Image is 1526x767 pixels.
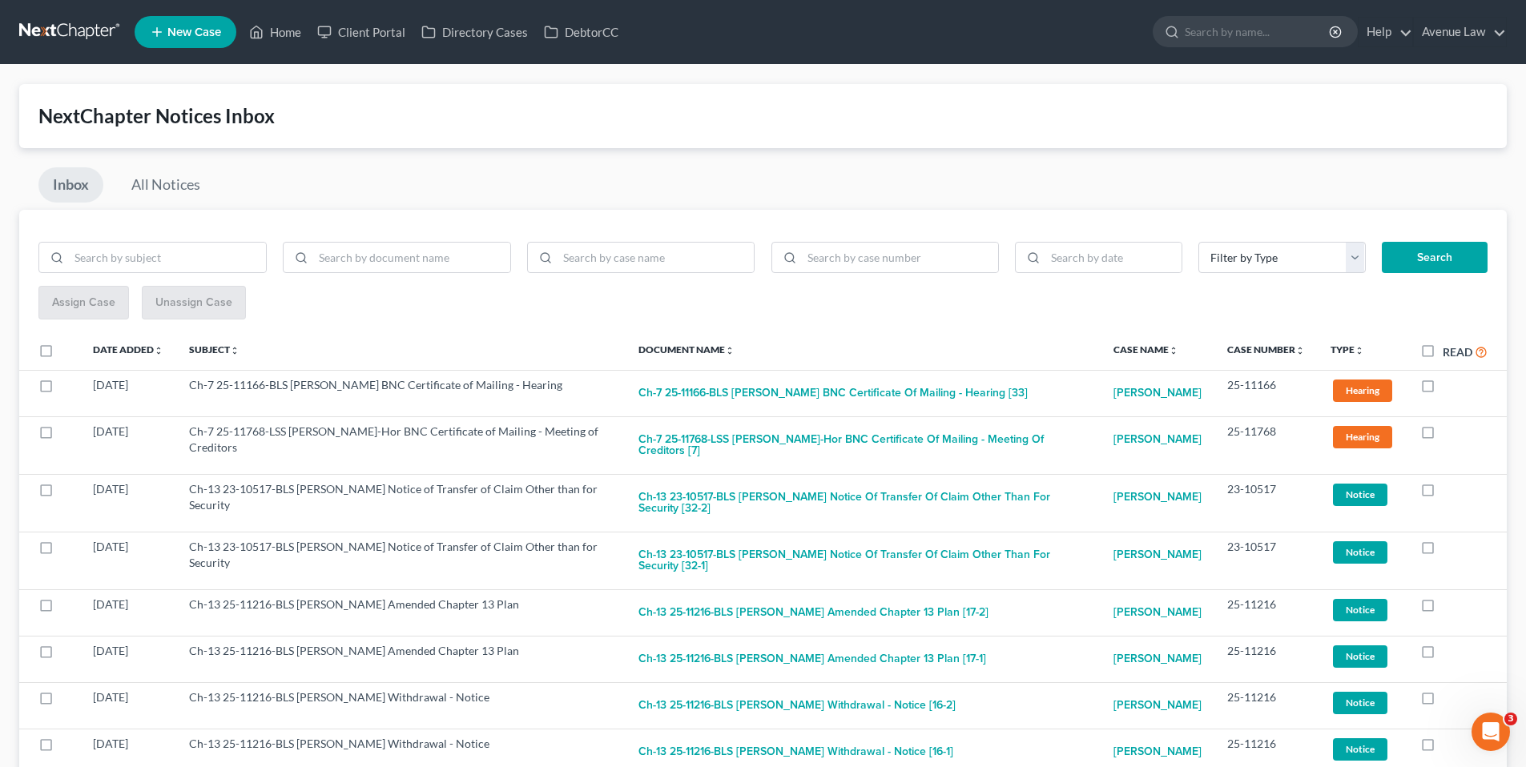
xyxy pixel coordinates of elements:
td: Ch-13 23-10517-BLS [PERSON_NAME] Notice of Transfer of Claim Other than for Security [176,532,626,589]
input: Search by case number [802,243,999,273]
td: Ch-7 25-11166-BLS [PERSON_NAME] BNC Certificate of Mailing - Hearing [176,370,626,416]
td: 25-11216 [1214,682,1318,729]
a: Hearing [1331,424,1395,450]
button: Ch-13 25-11216-BLS [PERSON_NAME] Amended Chapter 13 Plan [17-1] [638,643,986,675]
a: Notice [1331,481,1395,508]
i: unfold_more [1169,346,1178,355]
a: [PERSON_NAME] [1113,377,1202,409]
span: Hearing [1333,426,1392,448]
td: Ch-13 23-10517-BLS [PERSON_NAME] Notice of Transfer of Claim Other than for Security [176,474,626,532]
i: unfold_more [1355,346,1364,355]
label: Read [1443,343,1472,360]
input: Search by subject [69,243,266,273]
span: Notice [1333,484,1387,505]
td: Ch-13 25-11216-BLS [PERSON_NAME] Amended Chapter 13 Plan [176,636,626,682]
a: Help [1359,18,1412,46]
input: Search by name... [1185,17,1331,46]
a: Date Addedunfold_more [93,343,163,355]
span: Notice [1333,692,1387,713]
span: New Case [167,26,221,38]
td: [DATE] [80,682,176,729]
span: 3 [1504,713,1517,725]
span: Notice [1333,599,1387,620]
td: [DATE] [80,416,176,474]
td: [DATE] [80,589,176,636]
button: Ch-13 23-10517-BLS [PERSON_NAME] Notice of Transfer of Claim Other than for Security [32-1] [638,539,1088,582]
input: Search by case name [558,243,755,273]
a: DebtorCC [536,18,626,46]
a: [PERSON_NAME] [1113,424,1202,456]
a: Case Numberunfold_more [1227,343,1305,355]
a: Home [241,18,309,46]
td: [DATE] [80,370,176,416]
a: Directory Cases [413,18,536,46]
button: Ch-13 23-10517-BLS [PERSON_NAME] Notice of Transfer of Claim Other than for Security [32-2] [638,481,1088,524]
td: [DATE] [80,474,176,532]
i: unfold_more [154,346,163,355]
a: [PERSON_NAME] [1113,689,1202,721]
a: [PERSON_NAME] [1113,539,1202,571]
a: Case Nameunfold_more [1113,343,1178,355]
button: Ch-7 25-11768-LSS [PERSON_NAME]-Hor BNC Certificate of Mailing - Meeting of Creditors [7] [638,424,1088,467]
a: Document Nameunfold_more [638,343,735,355]
button: Ch-7 25-11166-BLS [PERSON_NAME] BNC Certificate of Mailing - Hearing [33] [638,377,1028,409]
td: 25-11216 [1214,636,1318,682]
div: NextChapter Notices Inbox [38,103,1488,129]
a: Subjectunfold_more [189,343,240,355]
a: Typeunfold_more [1331,343,1364,355]
td: Ch-13 25-11216-BLS [PERSON_NAME] Withdrawal - Notice [176,682,626,729]
a: [PERSON_NAME] [1113,643,1202,675]
i: unfold_more [230,346,240,355]
a: Notice [1331,539,1395,565]
a: Inbox [38,167,103,203]
input: Search by document name [313,243,510,273]
a: All Notices [117,167,215,203]
a: Notice [1331,643,1395,669]
td: Ch-13 25-11216-BLS [PERSON_NAME] Amended Chapter 13 Plan [176,589,626,636]
td: 23-10517 [1214,532,1318,589]
span: Hearing [1333,379,1392,401]
a: Client Portal [309,18,413,46]
td: 25-11216 [1214,589,1318,636]
span: Notice [1333,541,1387,563]
span: Notice [1333,645,1387,667]
iframe: Intercom live chat [1472,713,1510,751]
button: Ch-13 25-11216-BLS [PERSON_NAME] Withdrawal - Notice [16-2] [638,689,956,721]
td: 25-11166 [1214,370,1318,416]
span: Notice [1333,738,1387,760]
a: Notice [1331,596,1395,623]
i: unfold_more [1295,346,1305,355]
td: Ch-7 25-11768-LSS [PERSON_NAME]-Hor BNC Certificate of Mailing - Meeting of Creditors [176,416,626,474]
a: Avenue Law [1414,18,1506,46]
a: [PERSON_NAME] [1113,596,1202,628]
button: Ch-13 25-11216-BLS [PERSON_NAME] Amended Chapter 13 Plan [17-2] [638,596,988,628]
td: [DATE] [80,636,176,682]
td: 23-10517 [1214,474,1318,532]
a: Notice [1331,736,1395,762]
td: [DATE] [80,532,176,589]
input: Search by date [1045,243,1182,273]
a: Notice [1331,689,1395,716]
i: unfold_more [725,346,735,355]
a: Hearing [1331,377,1395,404]
td: 25-11768 [1214,416,1318,474]
button: Search [1382,242,1488,274]
a: [PERSON_NAME] [1113,481,1202,513]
